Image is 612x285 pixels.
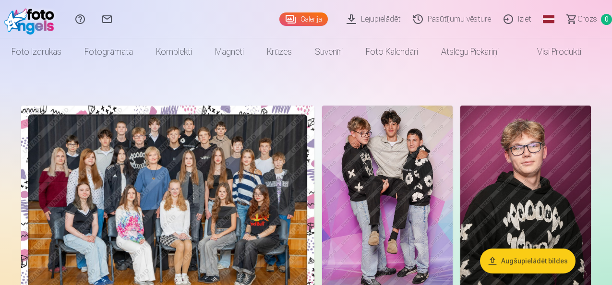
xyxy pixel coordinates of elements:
a: Suvenīri [303,38,354,65]
a: Krūzes [255,38,303,65]
a: Komplekti [144,38,204,65]
img: /fa1 [4,4,59,35]
a: Atslēgu piekariņi [430,38,510,65]
span: Grozs [577,13,597,25]
a: Galerija [279,12,328,26]
a: Visi produkti [510,38,593,65]
a: Magnēti [204,38,255,65]
a: Fotogrāmata [73,38,144,65]
span: 0 [601,14,612,25]
button: Augšupielādēt bildes [480,249,576,273]
a: Foto kalendāri [354,38,430,65]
